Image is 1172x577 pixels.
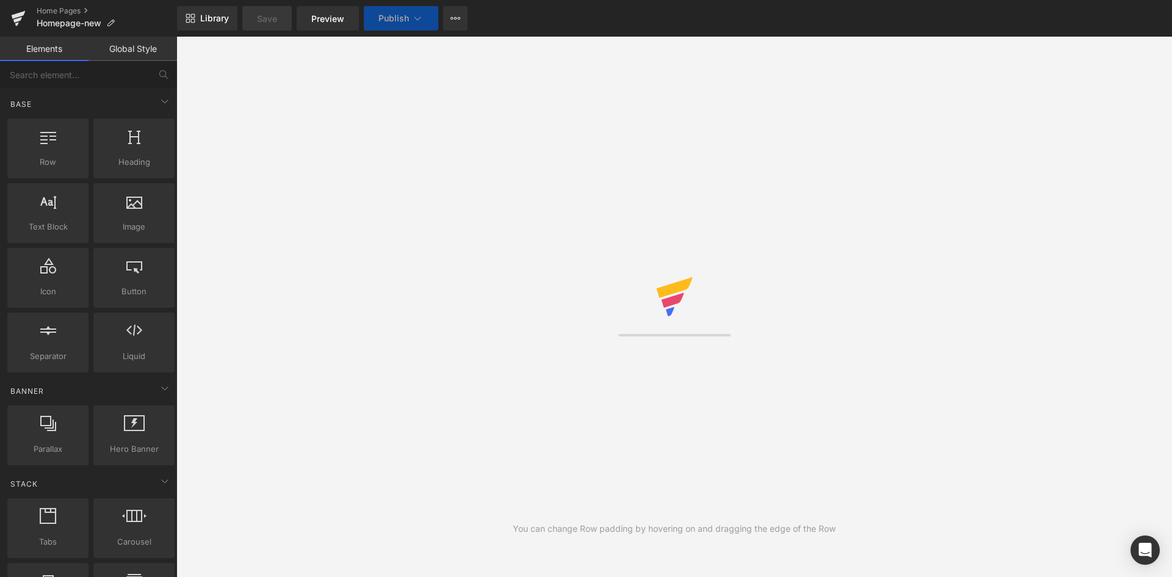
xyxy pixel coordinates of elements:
a: Global Style [89,37,177,61]
span: Base [9,98,33,110]
a: Preview [297,6,359,31]
span: Carousel [97,535,171,548]
span: Button [97,285,171,298]
div: Open Intercom Messenger [1130,535,1160,565]
span: Heading [97,156,171,169]
div: You can change Row padding by hovering on and dragging the edge of the Row [513,522,836,535]
span: Banner [9,385,45,397]
span: Separator [11,350,85,363]
a: New Library [177,6,237,31]
span: Parallax [11,443,85,455]
span: Publish [378,13,409,23]
span: Row [11,156,85,169]
span: Save [257,12,277,25]
button: More [443,6,468,31]
a: Home Pages [37,6,177,16]
span: Hero Banner [97,443,171,455]
span: Liquid [97,350,171,363]
span: Text Block [11,220,85,233]
span: Stack [9,478,39,490]
span: Library [200,13,229,24]
span: Tabs [11,535,85,548]
span: Icon [11,285,85,298]
span: Homepage-new [37,18,101,28]
span: Preview [311,12,344,25]
span: Image [97,220,171,233]
button: Publish [364,6,438,31]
